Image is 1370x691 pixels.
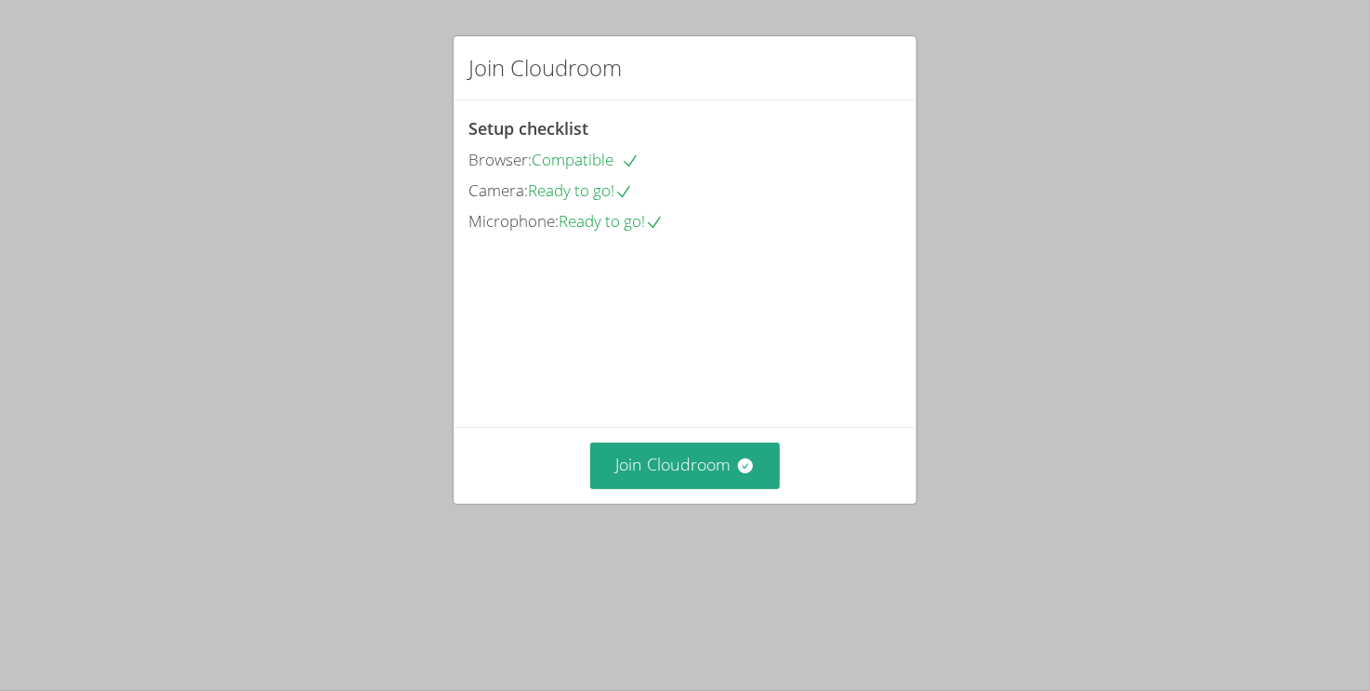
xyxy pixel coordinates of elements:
[468,117,588,140] span: Setup checklist
[528,179,633,201] span: Ready to go!
[468,149,532,170] span: Browser:
[590,443,781,488] button: Join Cloudroom
[468,51,622,85] h2: Join Cloudroom
[559,210,664,232] span: Ready to go!
[468,210,559,232] span: Microphone:
[468,179,528,201] span: Camera:
[532,149,639,170] span: Compatible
